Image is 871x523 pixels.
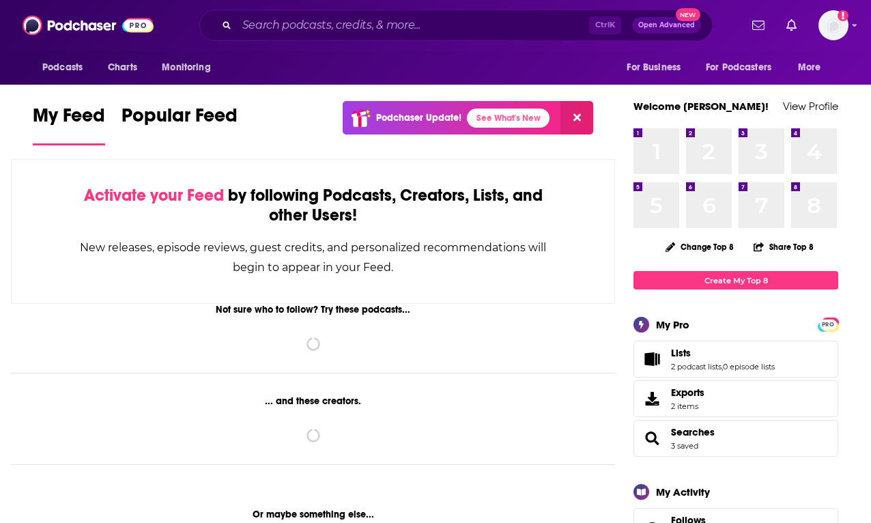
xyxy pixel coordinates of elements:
[633,271,838,289] a: Create My Top 8
[671,386,704,399] span: Exports
[638,350,666,369] a: Lists
[632,17,701,33] button: Open AdvancedNew
[638,22,695,29] span: Open Advanced
[84,185,224,206] span: Activate your Feed
[237,14,589,36] input: Search podcasts, credits, & more...
[80,238,546,277] div: New releases, episode reviews, guest credits, and personalized recommendations will begin to appe...
[676,8,700,21] span: New
[818,10,848,40] button: Show profile menu
[11,395,615,407] div: ... and these creators.
[818,10,848,40] span: Logged in as vjacobi
[656,485,710,498] div: My Activity
[671,441,698,451] a: 3 saved
[467,109,549,128] a: See What's New
[671,347,775,359] a: Lists
[80,186,546,225] div: by following Podcasts, Creators, Lists, and other Users!
[122,104,238,135] span: Popular Feed
[671,347,691,359] span: Lists
[199,10,713,41] div: Search podcasts, credits, & more...
[788,55,838,81] button: open menu
[633,341,838,378] span: Lists
[627,58,681,77] span: For Business
[747,14,770,37] a: Show notifications dropdown
[781,14,802,37] a: Show notifications dropdown
[33,55,100,81] button: open menu
[23,12,154,38] img: Podchaser - Follow, Share and Rate Podcasts
[638,429,666,448] a: Searches
[671,362,722,371] a: 2 podcast lists
[633,100,769,113] a: Welcome [PERSON_NAME]!
[656,318,689,331] div: My Pro
[633,420,838,457] span: Searches
[657,238,742,255] button: Change Top 8
[753,234,814,260] button: Share Top 8
[798,58,821,77] span: More
[671,401,704,411] span: 2 items
[33,104,105,135] span: My Feed
[723,362,775,371] a: 0 episode lists
[108,58,137,77] span: Charts
[617,55,698,81] button: open menu
[838,10,848,21] svg: Add a profile image
[589,16,621,34] span: Ctrl K
[162,58,210,77] span: Monitoring
[706,58,771,77] span: For Podcasters
[820,320,836,330] span: PRO
[11,304,615,315] div: Not sure who to follow? Try these podcasts...
[783,100,838,113] a: View Profile
[671,426,715,438] a: Searches
[722,362,723,371] span: ,
[42,58,83,77] span: Podcasts
[633,380,838,417] a: Exports
[33,104,105,145] a: My Feed
[818,10,848,40] img: User Profile
[638,389,666,408] span: Exports
[697,55,791,81] button: open menu
[99,55,145,81] a: Charts
[122,104,238,145] a: Popular Feed
[152,55,228,81] button: open menu
[820,319,836,329] a: PRO
[11,509,615,520] div: Or maybe something else...
[376,112,461,124] p: Podchaser Update!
